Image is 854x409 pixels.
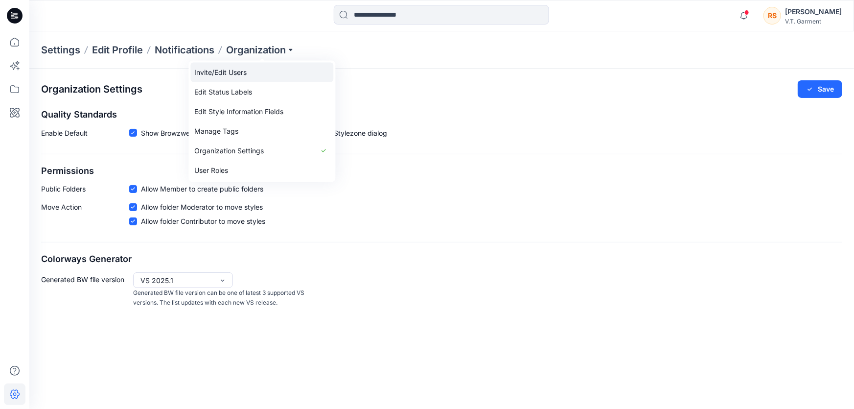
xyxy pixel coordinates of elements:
div: VS 2025.1 [140,275,214,286]
p: Generated BW file version [41,272,129,308]
h2: Quality Standards [41,110,842,120]
a: Edit Style Information Fields [190,102,333,121]
a: Organization Settings [190,141,333,161]
h2: Permissions [41,166,842,176]
p: Generated BW file version can be one of latest 3 supported VS versions. The list updates with eac... [133,288,307,308]
p: Move Action [41,202,129,230]
span: Show Browzwear’s default quality standards in the Share to Stylezone dialog [141,128,387,138]
a: Invite/Edit Users [190,63,333,82]
div: RS [763,7,781,24]
a: Edit Status Labels [190,82,333,102]
h2: Organization Settings [41,84,142,95]
span: Allow folder Moderator to move styles [141,202,263,212]
span: Allow folder Contributor to move styles [141,216,265,226]
div: V.T. Garment [785,18,842,25]
a: Notifications [155,43,214,57]
span: Allow Member to create public folders [141,184,263,194]
h2: Colorways Generator [41,254,842,265]
p: Public Folders [41,184,129,194]
p: Enable Default [41,128,129,142]
a: Manage Tags [190,121,333,141]
a: User Roles [190,161,333,180]
div: [PERSON_NAME] [785,6,842,18]
button: Save [798,80,842,98]
a: Edit Profile [92,43,143,57]
p: Settings [41,43,80,57]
